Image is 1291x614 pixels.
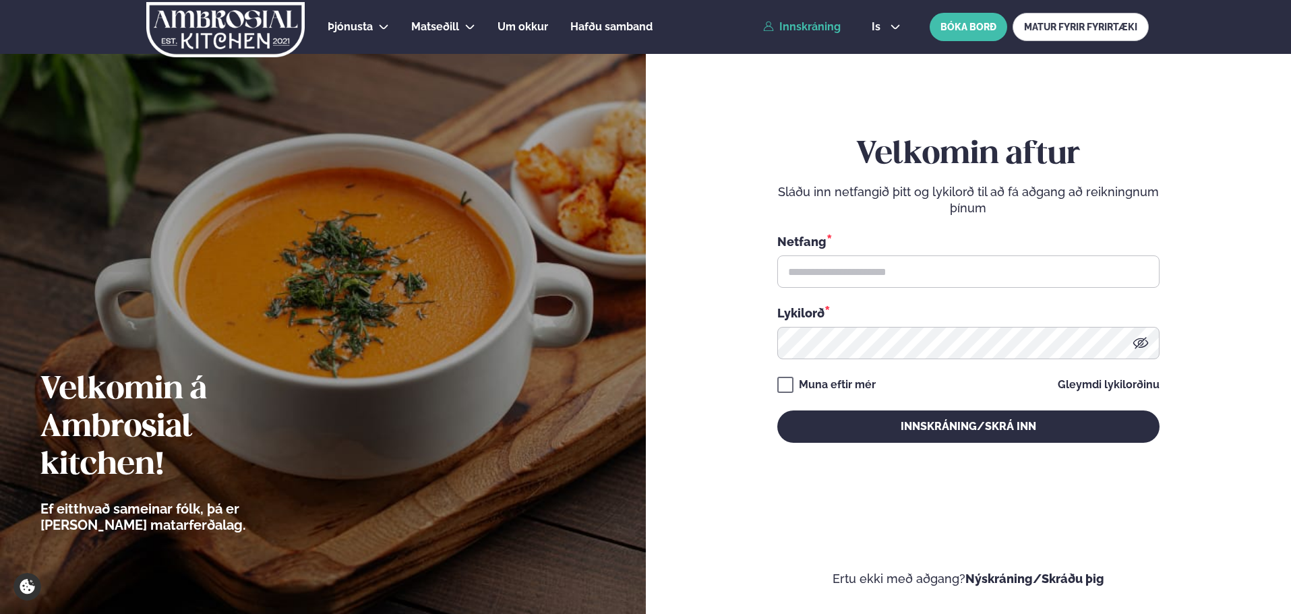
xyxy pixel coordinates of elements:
[861,22,911,32] button: is
[498,19,548,35] a: Um okkur
[411,20,459,33] span: Matseðill
[570,20,653,33] span: Hafðu samband
[930,13,1007,41] button: BÓKA BORÐ
[40,371,320,485] h2: Velkomin á Ambrosial kitchen!
[145,2,306,57] img: logo
[777,410,1160,443] button: Innskráning/Skrá inn
[686,571,1251,587] p: Ertu ekki með aðgang?
[328,20,373,33] span: Þjónusta
[777,136,1160,174] h2: Velkomin aftur
[498,20,548,33] span: Um okkur
[411,19,459,35] a: Matseðill
[40,501,320,533] p: Ef eitthvað sameinar fólk, þá er [PERSON_NAME] matarferðalag.
[13,573,41,601] a: Cookie settings
[1058,379,1160,390] a: Gleymdi lykilorðinu
[763,21,841,33] a: Innskráning
[1013,13,1149,41] a: MATUR FYRIR FYRIRTÆKI
[872,22,884,32] span: is
[965,572,1104,586] a: Nýskráning/Skráðu þig
[570,19,653,35] a: Hafðu samband
[777,233,1160,250] div: Netfang
[777,184,1160,216] p: Sláðu inn netfangið þitt og lykilorð til að fá aðgang að reikningnum þínum
[328,19,373,35] a: Þjónusta
[777,304,1160,321] div: Lykilorð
